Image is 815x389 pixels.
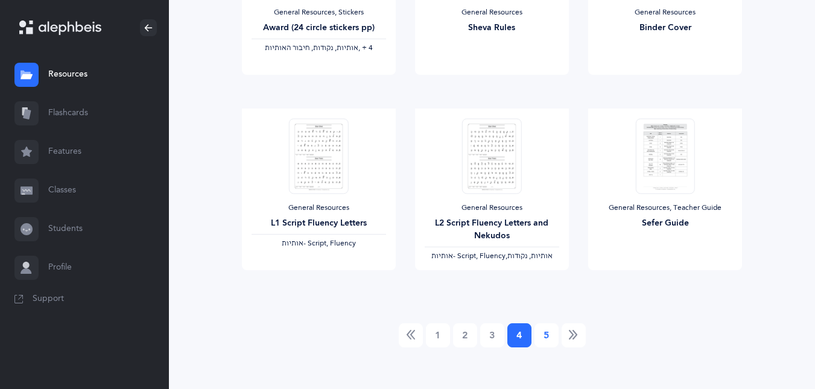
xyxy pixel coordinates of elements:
[598,217,732,230] div: Sefer Guide
[507,323,531,347] a: 4
[562,323,586,347] a: Next
[534,323,559,347] a: 5
[453,251,507,260] span: - Script, Fluency,
[598,22,732,34] div: Binder Cover
[462,118,521,194] img: Script-FluencyProgram-SpeedReading-L2_thumbnail_1736303299.png
[399,323,423,347] a: Previous
[480,323,504,347] a: 3
[265,43,358,52] span: ‫אותיות, נקודות, חיבור האותיות‬
[289,118,348,194] img: ScriptFluencyProgram-SpeedReading-L1_thumbnail_1736303247.png
[507,251,553,260] span: ‫אותיות, נקודות‬
[252,239,386,248] div: - Script, Fluency
[252,217,386,230] div: L1 Script Fluency Letters
[252,22,386,34] div: Award (24 circle stickers pp)
[598,8,732,17] div: General Resources
[425,8,559,17] div: General Resources
[425,217,559,242] div: L2 Script Fluency Letters and Nekudos
[252,43,386,53] div: ‪, + 4‬
[425,22,559,34] div: Sheva Rules
[33,293,64,305] span: Support
[431,251,453,260] span: ‫אותיות‬
[425,203,559,213] div: General Resources
[636,118,695,194] img: Sefer_Guide_-_Orange_A_-_First_Grade_thumbnail_1757598918.png
[252,203,386,213] div: General Resources
[598,203,732,213] div: General Resources, Teacher Guide
[426,323,450,347] a: 1
[453,323,477,347] a: 2
[252,8,386,17] div: General Resources, Stickers
[282,239,303,247] span: ‫אותיות‬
